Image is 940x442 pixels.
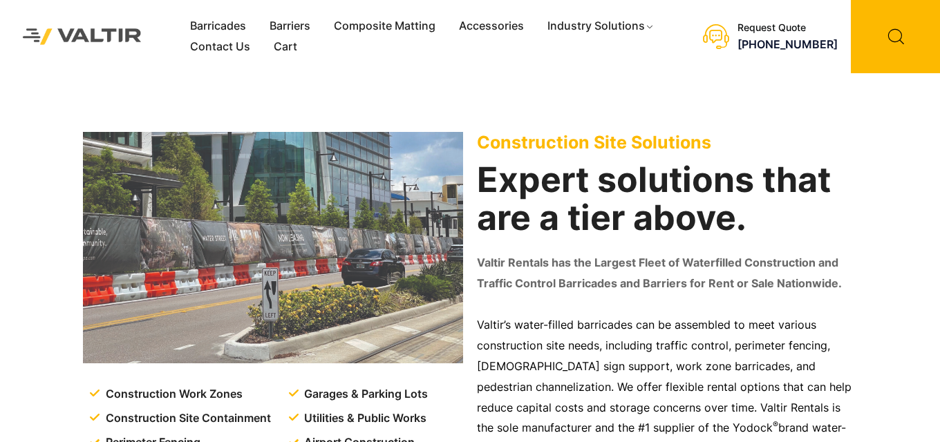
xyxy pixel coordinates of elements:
p: Valtir Rentals has the Largest Fleet of Waterfilled Construction and Traffic Control Barricades a... [477,253,857,294]
img: Valtir Rentals [10,16,154,57]
span: Construction Work Zones [102,384,243,405]
a: Cart [262,37,309,57]
sup: ® [773,419,778,430]
a: Barriers [258,16,322,37]
a: [PHONE_NUMBER] [737,37,838,51]
span: Utilities & Public Works [301,408,426,429]
h2: Expert solutions that are a tier above. [477,161,857,237]
a: Accessories [447,16,536,37]
span: Garages & Parking Lots [301,384,428,405]
a: Industry Solutions [536,16,666,37]
a: Contact Us [178,37,262,57]
div: Request Quote [737,22,838,34]
a: Barricades [178,16,258,37]
a: Composite Matting [322,16,447,37]
p: Construction Site Solutions [477,132,857,153]
span: Construction Site Containment [102,408,271,429]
